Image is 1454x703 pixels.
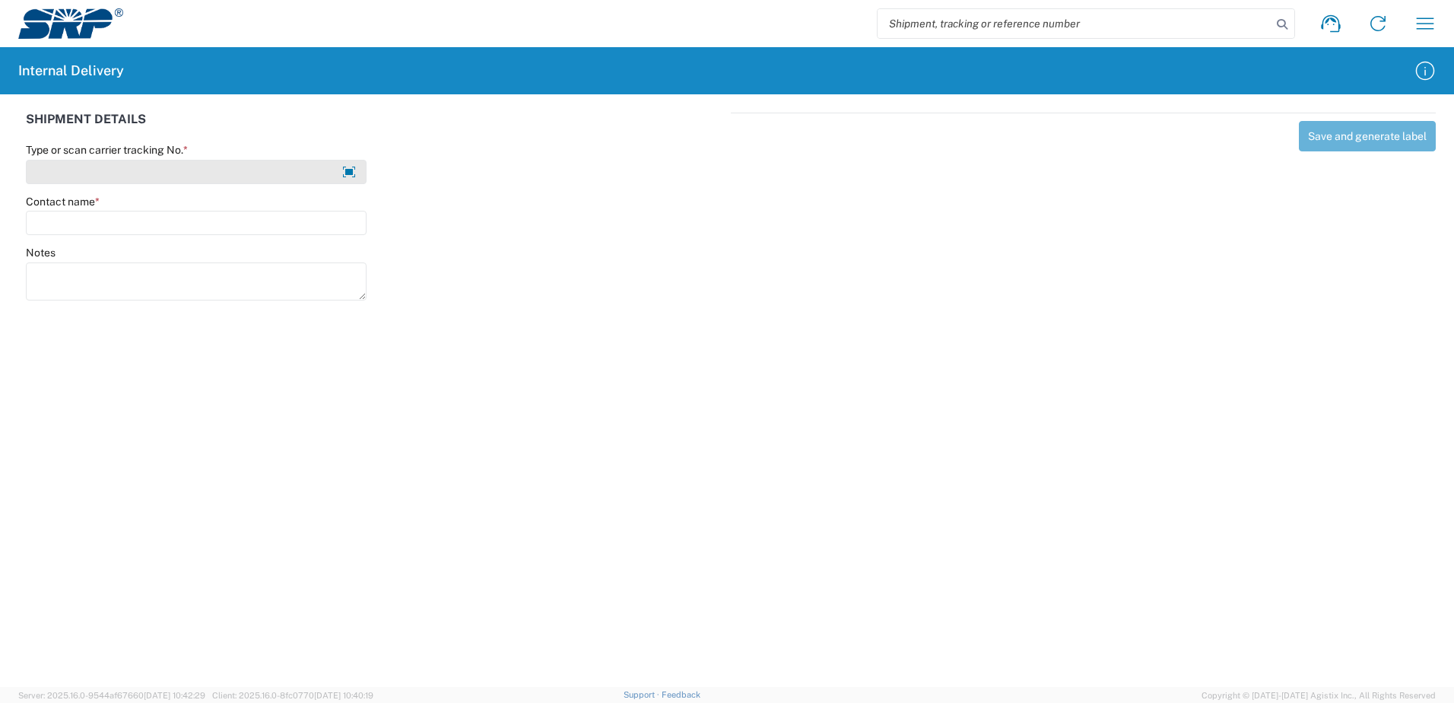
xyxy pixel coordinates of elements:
[26,113,723,143] div: SHIPMENT DETAILS
[18,691,205,700] span: Server: 2025.16.0-9544af67660
[1202,689,1436,702] span: Copyright © [DATE]-[DATE] Agistix Inc., All Rights Reserved
[662,690,700,699] a: Feedback
[18,62,124,80] h2: Internal Delivery
[144,691,205,700] span: [DATE] 10:42:29
[26,195,100,208] label: Contact name
[26,143,188,157] label: Type or scan carrier tracking No.
[212,691,373,700] span: Client: 2025.16.0-8fc0770
[314,691,373,700] span: [DATE] 10:40:19
[18,8,123,39] img: srp
[624,690,662,699] a: Support
[26,246,56,259] label: Notes
[878,9,1271,38] input: Shipment, tracking or reference number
